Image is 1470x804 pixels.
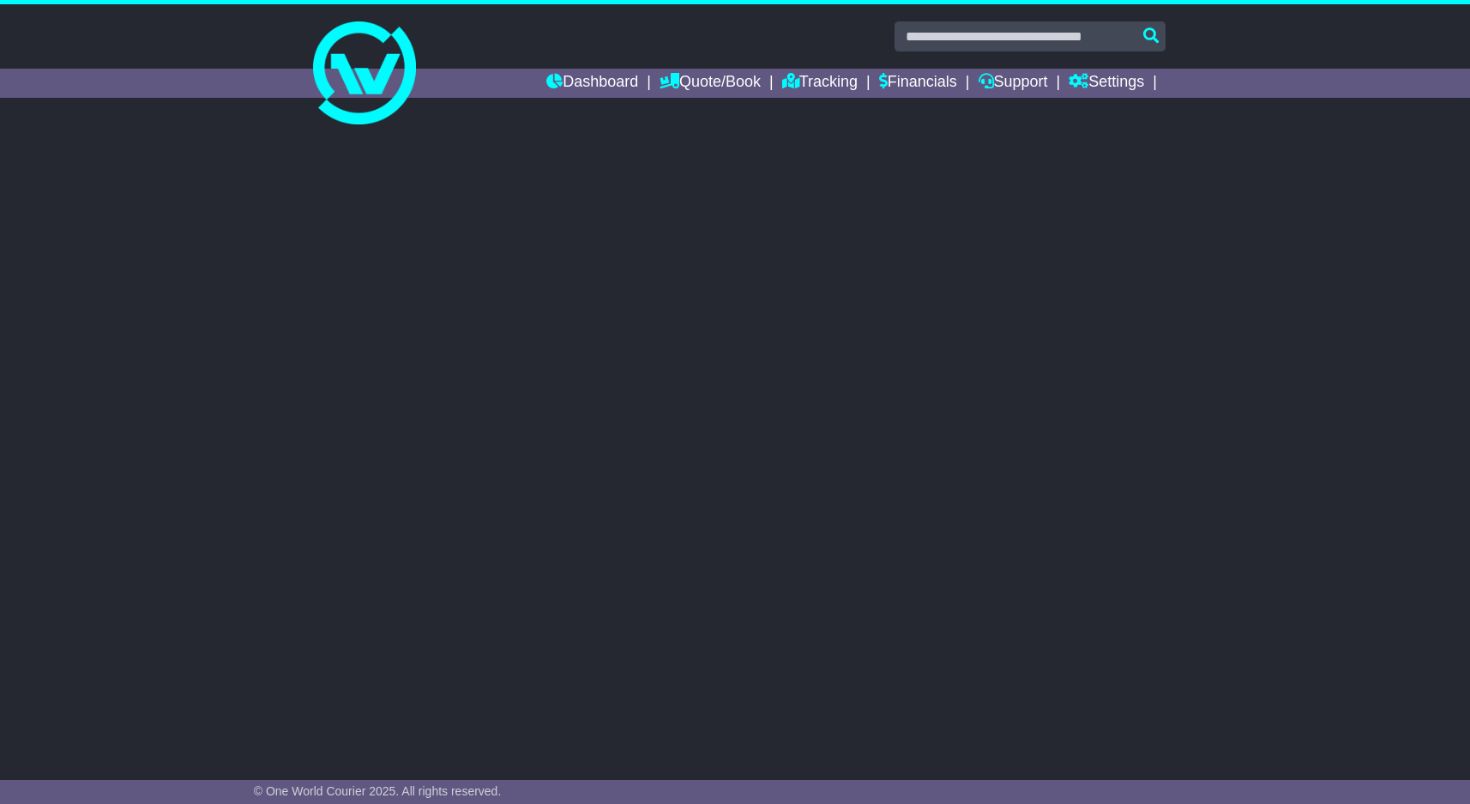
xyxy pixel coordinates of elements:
a: Dashboard [546,69,638,98]
a: Settings [1069,69,1144,98]
span: © One World Courier 2025. All rights reserved. [254,784,502,798]
a: Quote/Book [660,69,761,98]
a: Financials [879,69,957,98]
a: Support [979,69,1048,98]
a: Tracking [782,69,858,98]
